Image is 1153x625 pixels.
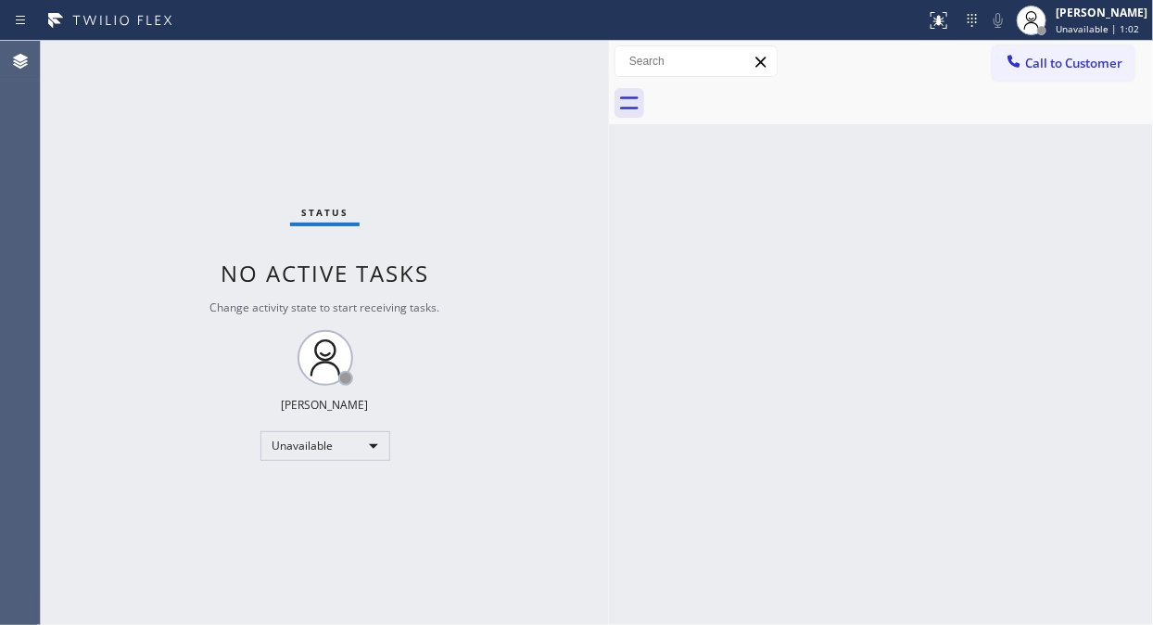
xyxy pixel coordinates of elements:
div: [PERSON_NAME] [1056,5,1147,20]
div: [PERSON_NAME] [282,397,369,413]
span: Call to Customer [1025,55,1122,71]
input: Search [615,46,777,76]
span: Unavailable | 1:02 [1056,22,1139,35]
button: Mute [985,7,1011,33]
span: Change activity state to start receiving tasks. [210,300,440,315]
span: Status [301,206,348,219]
span: No active tasks [221,258,429,288]
div: Unavailable [260,431,390,461]
button: Call to Customer [993,45,1134,81]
